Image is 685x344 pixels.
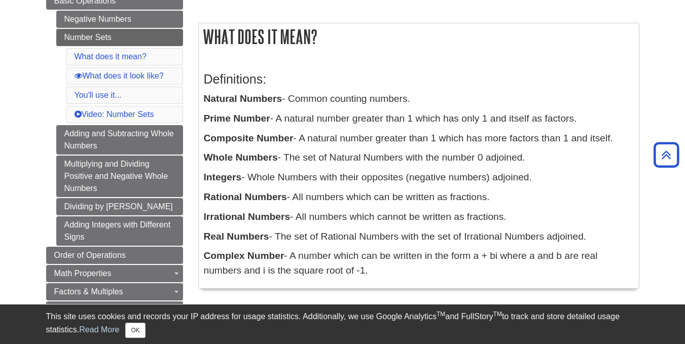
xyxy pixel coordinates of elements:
h3: Definitions: [204,72,634,87]
b: Irrational Numbers [204,211,291,222]
b: Rational Numbers [204,192,287,202]
a: You'll use it... [75,91,122,99]
p: - Whole Numbers with their opposites (negative numbers) adjoined. [204,170,634,185]
a: Math Properties [46,265,183,282]
b: Composite Number [204,133,294,143]
p: - All numbers which can be written as fractions. [204,190,634,205]
a: Read More [79,325,119,334]
b: Whole Numbers [204,152,278,163]
b: Natural Numbers [204,93,282,104]
b: Prime Number [204,113,270,124]
a: Multiplying and Dividing Positive and Negative Whole Numbers [56,156,183,197]
p: - Common counting numbers. [204,92,634,106]
span: Factors & Multiples [54,287,123,296]
a: Order of Operations [46,247,183,264]
p: - A natural number greater than 1 which has more factors than 1 and itself. [204,131,634,146]
a: Adding Integers with Different Signs [56,216,183,246]
sup: TM [493,311,502,318]
p: - A natural number greater than 1 which has only 1 and itself as factors. [204,111,634,126]
b: Complex Number [204,250,284,261]
b: Integers [204,172,242,182]
span: Math Properties [54,269,112,278]
sup: TM [437,311,445,318]
a: What does it look like? [75,71,164,80]
a: Negative Numbers [56,11,183,28]
a: Adding and Subtracting Whole Numbers [56,125,183,155]
a: What does it mean? [75,52,147,61]
a: Factors & Multiples [46,283,183,300]
div: This site uses cookies and records your IP address for usage statistics. Additionally, we use Goo... [46,311,639,338]
a: Fractions [46,301,183,319]
p: - The set of Rational Numbers with the set of Irrational Numbers adjoined. [204,230,634,244]
p: - The set of Natural Numbers with the number 0 adjoined. [204,150,634,165]
a: Back to Top [650,148,682,162]
a: Number Sets [56,29,183,46]
a: Video: Number Sets [75,110,154,119]
b: Real Numbers [204,231,269,242]
p: - All numbers which cannot be written as fractions. [204,210,634,224]
h2: What does it mean? [199,23,639,50]
a: Dividing by [PERSON_NAME] [56,198,183,215]
button: Close [125,323,145,338]
span: Order of Operations [54,251,126,259]
p: - A number which can be written in the form a + bi where a and b are real numbers and i is the sq... [204,249,634,278]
